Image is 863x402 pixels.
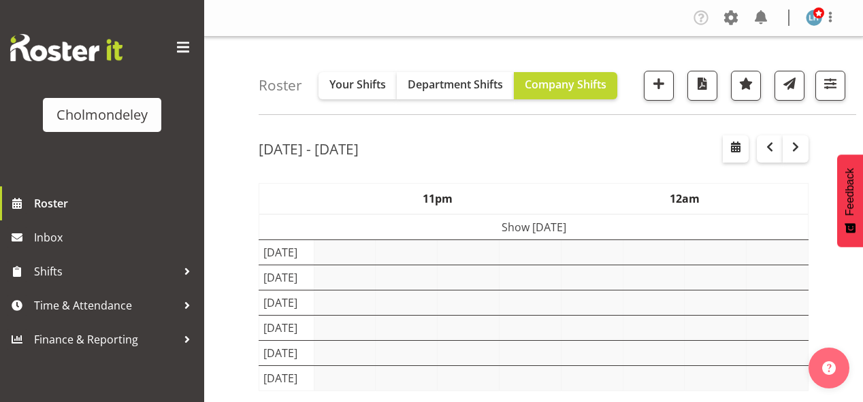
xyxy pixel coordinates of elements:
[34,193,197,214] span: Roster
[259,265,314,290] td: [DATE]
[525,77,606,92] span: Company Shifts
[259,78,302,93] h4: Roster
[687,71,717,101] button: Download a PDF of the roster according to the set date range.
[259,340,314,365] td: [DATE]
[34,261,177,282] span: Shifts
[514,72,617,99] button: Company Shifts
[408,77,503,92] span: Department Shifts
[314,183,561,214] th: 11pm
[837,154,863,247] button: Feedback - Show survey
[34,227,197,248] span: Inbox
[259,140,359,158] h2: [DATE] - [DATE]
[561,183,808,214] th: 12am
[723,135,749,163] button: Select a specific date within the roster.
[259,365,314,390] td: [DATE]
[10,34,123,61] img: Rosterit website logo
[259,239,314,265] td: [DATE]
[56,105,148,125] div: Cholmondeley
[259,214,809,240] td: Show [DATE]
[34,295,177,316] span: Time & Attendance
[844,168,856,216] span: Feedback
[731,71,761,101] button: Highlight an important date within the roster.
[815,71,845,101] button: Filter Shifts
[806,10,822,26] img: lisa-hurry756.jpg
[34,329,177,350] span: Finance & Reporting
[259,315,314,340] td: [DATE]
[397,72,514,99] button: Department Shifts
[259,290,314,315] td: [DATE]
[822,361,836,375] img: help-xxl-2.png
[644,71,674,101] button: Add a new shift
[775,71,804,101] button: Send a list of all shifts for the selected filtered period to all rostered employees.
[329,77,386,92] span: Your Shifts
[319,72,397,99] button: Your Shifts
